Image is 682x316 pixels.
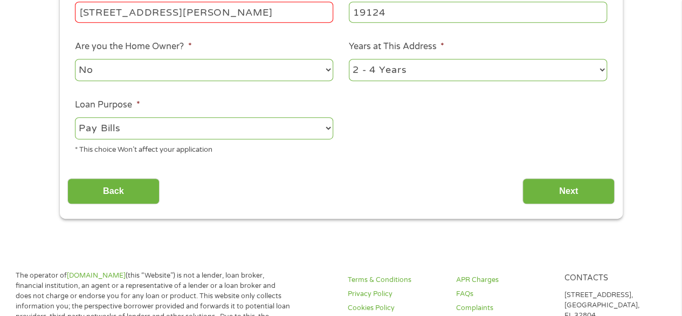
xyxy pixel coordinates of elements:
[67,271,126,280] a: [DOMAIN_NAME]
[75,141,333,156] div: * This choice Won’t affect your application
[75,99,140,111] label: Loan Purpose
[456,303,552,313] a: Complaints
[67,178,160,205] input: Back
[349,41,444,52] label: Years at This Address
[75,2,333,22] input: 1 Main Street
[522,178,615,205] input: Next
[456,275,552,285] a: APR Charges
[348,289,443,299] a: Privacy Policy
[348,303,443,313] a: Cookies Policy
[348,275,443,285] a: Terms & Conditions
[456,289,552,299] a: FAQs
[75,41,191,52] label: Are you the Home Owner?
[564,273,660,284] h4: Contacts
